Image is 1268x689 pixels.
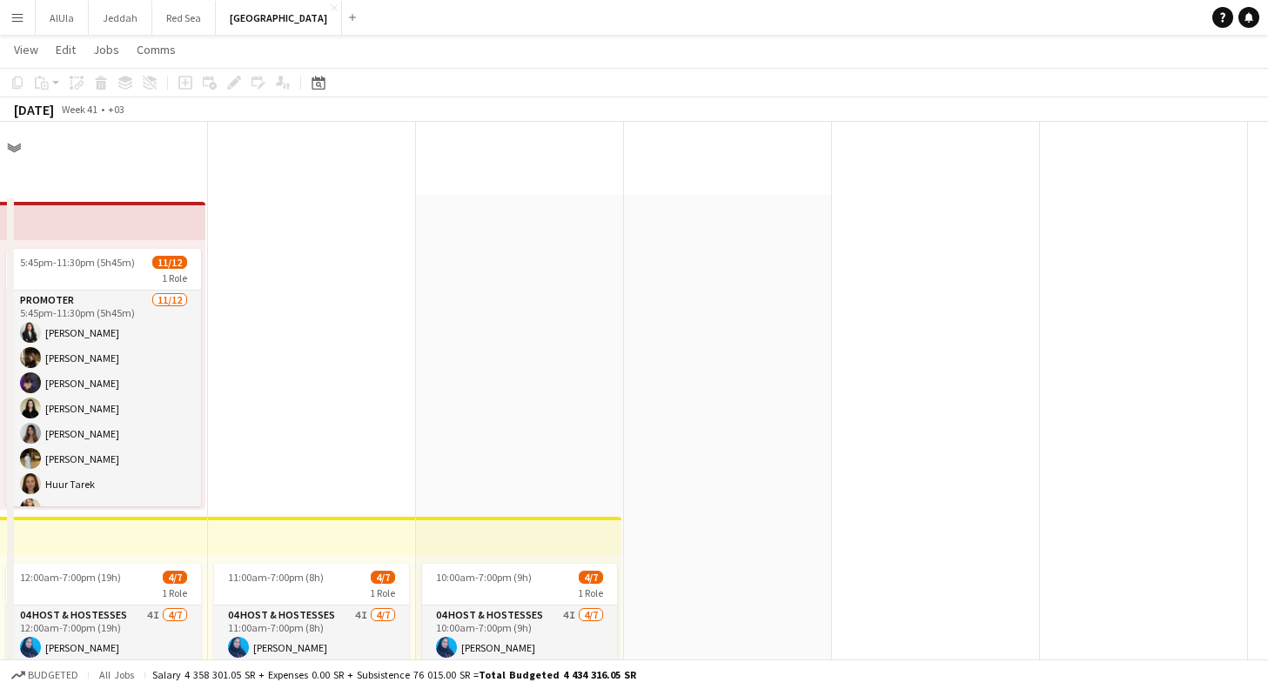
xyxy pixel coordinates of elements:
[479,668,636,681] span: Total Budgeted 4 434 316.05 SR
[579,571,603,584] span: 4/7
[137,42,176,57] span: Comms
[162,271,187,284] span: 1 Role
[14,101,54,118] div: [DATE]
[56,42,76,57] span: Edit
[6,291,201,627] app-card-role: Promoter11/125:45pm-11:30pm (5h45m)[PERSON_NAME][PERSON_NAME][PERSON_NAME][PERSON_NAME][PERSON_NA...
[371,571,395,584] span: 4/7
[578,586,603,599] span: 1 Role
[20,256,135,269] span: 5:45pm-11:30pm (5h45m)
[36,1,89,35] button: AlUla
[216,1,342,35] button: [GEOGRAPHIC_DATA]
[162,586,187,599] span: 1 Role
[96,668,138,681] span: All jobs
[163,571,187,584] span: 4/7
[7,38,45,61] a: View
[436,571,532,584] span: 10:00am-7:00pm (9h)
[9,666,81,685] button: Budgeted
[228,571,324,584] span: 11:00am-7:00pm (8h)
[6,249,201,506] app-job-card: 5:45pm-11:30pm (5h45m)11/121 RolePromoter11/125:45pm-11:30pm (5h45m)[PERSON_NAME][PERSON_NAME][PE...
[28,669,78,681] span: Budgeted
[370,586,395,599] span: 1 Role
[152,256,187,269] span: 11/12
[14,42,38,57] span: View
[93,42,119,57] span: Jobs
[57,103,101,116] span: Week 41
[152,1,216,35] button: Red Sea
[86,38,126,61] a: Jobs
[152,668,636,681] div: Salary 4 358 301.05 SR + Expenses 0.00 SR + Subsistence 76 015.00 SR =
[49,38,83,61] a: Edit
[130,38,183,61] a: Comms
[20,571,121,584] span: 12:00am-7:00pm (19h)
[108,103,124,116] div: +03
[89,1,152,35] button: Jeddah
